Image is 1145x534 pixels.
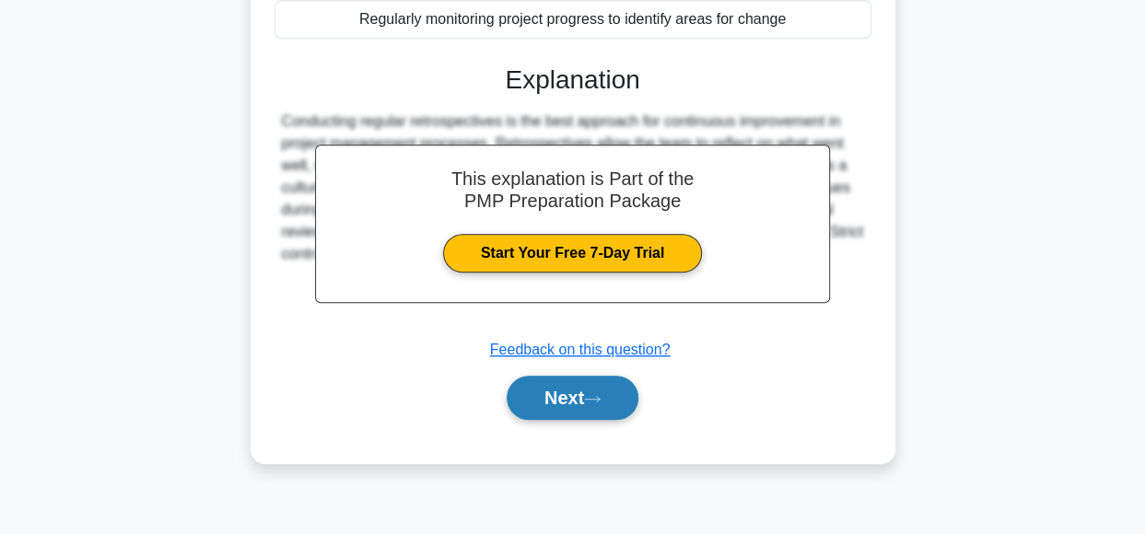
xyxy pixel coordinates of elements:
[490,342,671,357] a: Feedback on this question?
[443,234,702,273] a: Start Your Free 7-Day Trial
[282,110,864,265] div: Conducting regular retrospectives is the best approach for continuous improvement in project mana...
[286,64,860,96] h3: Explanation
[507,376,638,420] button: Next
